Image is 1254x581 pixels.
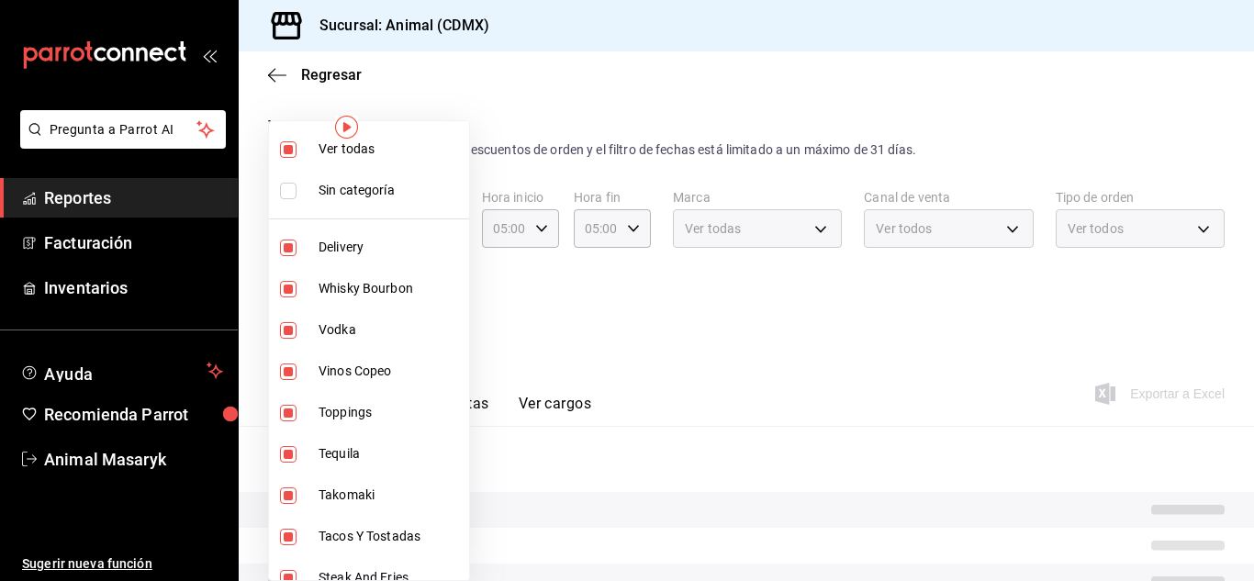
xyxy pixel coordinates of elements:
span: Whisky Bourbon [319,279,462,298]
span: Sin categoría [319,181,462,200]
span: Tequila [319,444,462,464]
span: Vinos Copeo [319,362,462,381]
span: Ver todas [319,140,462,159]
span: Vodka [319,320,462,340]
span: Delivery [319,238,462,257]
span: Toppings [319,403,462,422]
img: Tooltip marker [335,116,358,139]
span: Takomaki [319,486,462,505]
span: Tacos Y Tostadas [319,527,462,546]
